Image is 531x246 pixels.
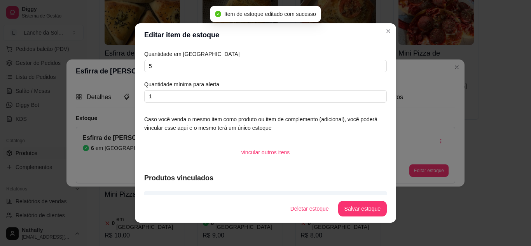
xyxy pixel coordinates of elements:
button: Close [382,25,395,37]
button: Deletar estoque [284,201,335,216]
button: vincular outros itens [235,145,296,160]
article: Quantidade em [GEOGRAPHIC_DATA] [144,50,387,58]
span: check-circle [215,11,221,17]
article: Quantidade mínima para alerta [144,80,387,89]
button: Salvar estoque [338,201,387,216]
header: Editar item de estoque [135,23,396,47]
span: Item de estoque editado com sucesso [224,11,316,17]
article: Caso você venda o mesmo item como produto ou item de complemento (adicional), você poderá vincula... [144,115,387,132]
article: Produtos vinculados [144,173,387,183]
